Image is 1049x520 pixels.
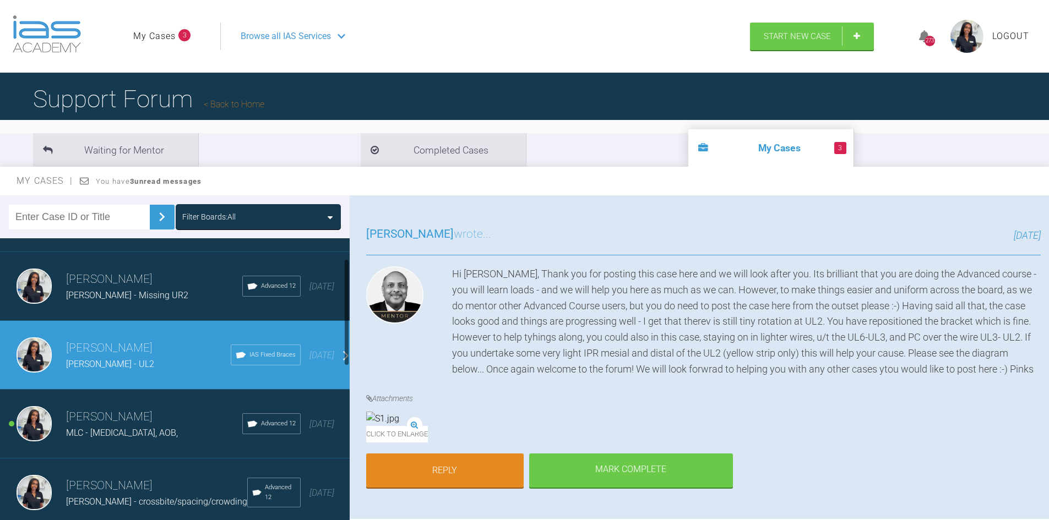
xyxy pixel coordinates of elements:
span: [PERSON_NAME] - Missing UR2 [66,290,188,300]
div: Mark Complete [529,453,733,488]
span: [DATE] [309,350,334,360]
img: profile.png [950,20,983,53]
img: S1.jpg [366,412,399,426]
span: Advanced 12 [261,281,296,291]
h3: [PERSON_NAME] [66,408,242,426]
li: My Cases [688,129,854,167]
div: Hi [PERSON_NAME], Thank you for posting this case here and we will look after you. Its brilliant ... [452,266,1041,377]
span: [DATE] [1014,229,1041,241]
h4: Attachments [366,392,1041,404]
span: [PERSON_NAME] - UL2 [66,359,154,369]
li: Waiting for Mentor [33,133,198,167]
span: Start New Case [764,31,831,41]
h3: [PERSON_NAME] [66,270,242,289]
img: Mariam Samra [17,406,52,441]
span: 3 [178,29,191,41]
span: Advanced 12 [261,419,296,429]
span: MLC - [MEDICAL_DATA], AOB, [66,428,178,438]
h3: [PERSON_NAME] [66,477,247,495]
input: Enter Case ID or Title [9,205,150,229]
span: You have [96,177,202,185]
span: IAS Fixed Braces [249,350,296,360]
div: Filter Boards: All [182,211,236,223]
span: [DATE] [309,281,334,292]
strong: 3 unread messages [130,177,202,185]
img: Mariam Samra [17,475,52,510]
img: chevronRight.28bd32b0.svg [153,208,171,226]
li: Completed Cases [361,133,526,167]
span: [PERSON_NAME] [366,227,454,240]
div: 273 [925,36,935,46]
a: Back to Home [204,99,264,110]
span: [DATE] [309,419,334,429]
img: Mariam Samra [17,269,52,304]
img: logo-light.3e3ef733.png [13,15,81,53]
a: Logout [992,29,1029,43]
a: Start New Case [750,23,874,50]
span: 3 [834,142,846,154]
span: Advanced 12 [265,483,296,502]
img: Mariam Samra [17,337,52,373]
h3: [PERSON_NAME] [66,339,231,358]
span: My Cases [17,176,73,186]
span: [PERSON_NAME] - crossbite/spacing/crowding [66,496,247,507]
span: Click to enlarge [366,426,428,443]
span: [DATE] [309,488,334,498]
h3: wrote... [366,225,491,244]
span: Browse all IAS Services [241,29,331,43]
a: My Cases [133,29,176,43]
h1: Support Forum [33,80,264,118]
a: Reply [366,453,524,488]
img: Utpalendu Bose [366,266,423,324]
